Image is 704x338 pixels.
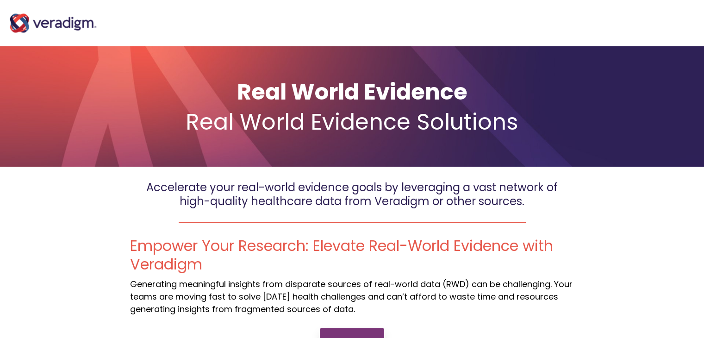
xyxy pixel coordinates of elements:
span: Real World Evidence Solutions [186,106,518,138]
span: Empower Your Research: Elevate Real-World Evidence with Veradigm [130,235,553,275]
span: Accelerate your real-world evidence goals by leveraging a vast network of high-quality healthcare... [146,180,558,209]
img: Veradigm Logo [7,5,100,42]
span: Real World Evidence [237,76,467,107]
p: Generating meaningful insights from disparate sources of real-world data (RWD) can be challenging... [130,278,574,315]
